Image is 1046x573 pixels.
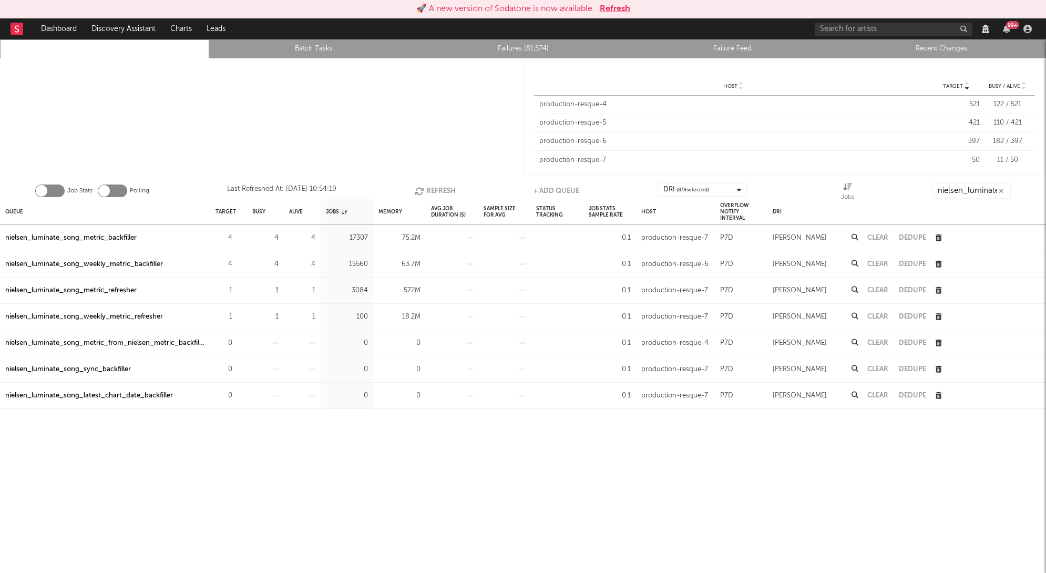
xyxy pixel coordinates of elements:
button: Dedupe [899,234,926,241]
div: 0.1 [589,390,631,402]
div: production-resque-7 [641,363,708,376]
span: Busy / Alive [989,83,1020,89]
a: nielsen_luminate_song_weekly_metric_refresher [5,311,163,323]
div: 0.1 [589,232,631,244]
div: P7D [720,311,733,323]
div: Sample Size For Avg [484,200,526,223]
a: nielsen_luminate_song_metric_from_nielsen_metric_backfiller [5,337,205,350]
div: [PERSON_NAME] [773,232,827,244]
div: 122 / 521 [985,99,1030,110]
div: 50 [932,155,980,166]
div: 1 [252,311,279,323]
div: 182 / 397 [985,136,1030,147]
div: P7D [720,337,733,350]
div: Overflow Notify Interval [720,200,762,223]
a: Batch Tasks [215,43,413,55]
div: Last Refreshed At: [DATE] 10:54:19 [227,183,336,199]
div: 15560 [326,258,368,271]
a: nielsen_luminate_song_metric_backfiller [5,232,137,244]
div: 1 [216,284,232,297]
button: 99+ [1003,25,1010,33]
div: Avg Job Duration (s) [431,200,473,223]
div: Status Tracking [536,200,578,223]
div: Jobs [326,200,347,223]
div: [PERSON_NAME] [773,258,827,271]
a: Failure Feed [633,43,831,55]
div: [PERSON_NAME] [773,363,827,376]
div: 0 [326,363,368,376]
div: 0.1 [589,284,631,297]
div: Busy [252,200,265,223]
div: 0.1 [589,258,631,271]
a: Discovery Assistant [84,18,163,39]
div: Job Stats Sample Rate [589,200,631,223]
a: nielsen_luminate_song_latest_chart_date_backfiller [5,390,173,402]
div: P7D [720,258,733,271]
span: Host [723,83,737,89]
div: 🚀 A new version of Sodatone is now available. [416,3,594,15]
button: Clear [867,340,888,346]
div: 0 [378,390,421,402]
div: 1 [289,284,315,297]
div: 0 [216,337,232,350]
a: Failures (81,574) [424,43,622,55]
div: 3084 [326,284,368,297]
div: P7D [720,284,733,297]
div: production-resque-6 [641,258,709,271]
div: production-resque-7 [641,390,708,402]
div: P7D [720,232,733,244]
div: 1 [252,284,279,297]
button: Dedupe [899,287,926,294]
div: production-resque-7 [539,155,927,166]
div: [PERSON_NAME] [773,337,827,350]
div: nielsen_luminate_song_sync_backfiller [5,363,131,376]
div: Jobs [841,183,854,203]
div: production-resque-6 [539,136,927,147]
div: 4 [252,258,279,271]
div: 0.1 [589,337,631,350]
button: Refresh [415,183,456,199]
div: production-resque-7 [641,284,708,297]
div: 0.1 [589,363,631,376]
a: nielsen_luminate_song_weekly_metric_backfiller [5,258,163,271]
div: 397 [932,136,980,147]
div: 11 / 50 [985,155,1030,166]
div: Jobs [841,191,854,203]
div: Target [216,200,236,223]
div: 99 + [1006,21,1019,29]
div: 0 [326,337,368,350]
button: Dedupe [899,392,926,399]
div: 0 [216,363,232,376]
button: Clear [867,287,888,294]
button: Dedupe [899,261,926,268]
div: 18.2M [378,311,421,323]
span: Target [943,83,963,89]
div: production-resque-5 [539,118,927,128]
div: Host [641,200,656,223]
div: 4 [252,232,279,244]
div: 4 [216,232,232,244]
div: production-resque-7 [641,232,708,244]
a: Recent Changes [843,43,1040,55]
button: Refresh [600,3,630,15]
div: Alive [289,200,303,223]
div: [PERSON_NAME] [773,284,827,297]
button: Clear [867,234,888,241]
label: Polling [130,185,149,197]
a: Leads [199,18,233,39]
button: Dedupe [899,340,926,346]
a: Charts [163,18,199,39]
button: Clear [867,313,888,320]
div: 4 [289,232,315,244]
div: production-resque-4 [641,337,709,350]
div: DRI [773,200,782,223]
div: P7D [720,363,733,376]
a: Dashboard [34,18,84,39]
input: Search... [932,183,1011,199]
div: 521 [932,99,980,110]
a: nielsen_luminate_song_metric_refresher [5,284,137,297]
